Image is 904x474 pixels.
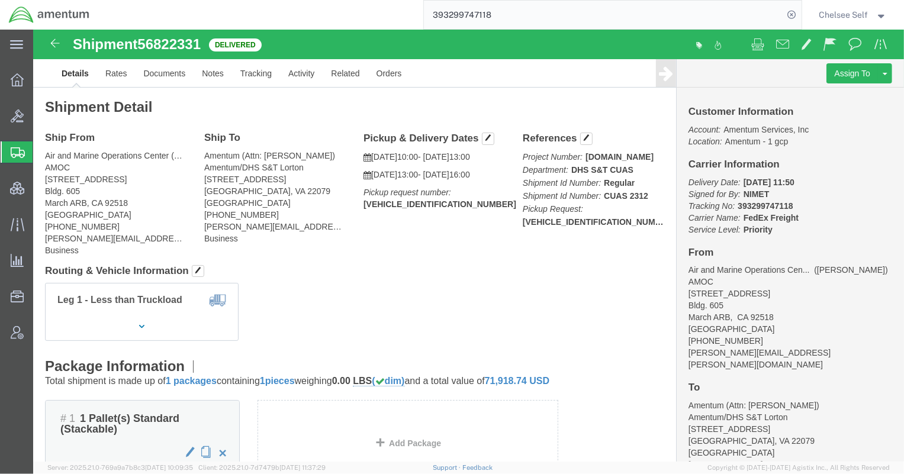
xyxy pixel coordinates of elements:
[198,464,326,471] span: Client: 2025.21.0-7d7479b
[279,464,326,471] span: [DATE] 11:37:29
[8,6,90,24] img: logo
[462,464,493,471] a: Feedback
[819,8,868,21] span: Chelsee Self
[145,464,193,471] span: [DATE] 10:09:35
[707,463,890,473] span: Copyright © [DATE]-[DATE] Agistix Inc., All Rights Reserved
[819,8,888,22] button: Chelsee Self
[47,464,193,471] span: Server: 2025.21.0-769a9a7b8c3
[424,1,784,29] input: Search for shipment number, reference number
[433,464,462,471] a: Support
[33,30,904,462] iframe: FS Legacy Container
